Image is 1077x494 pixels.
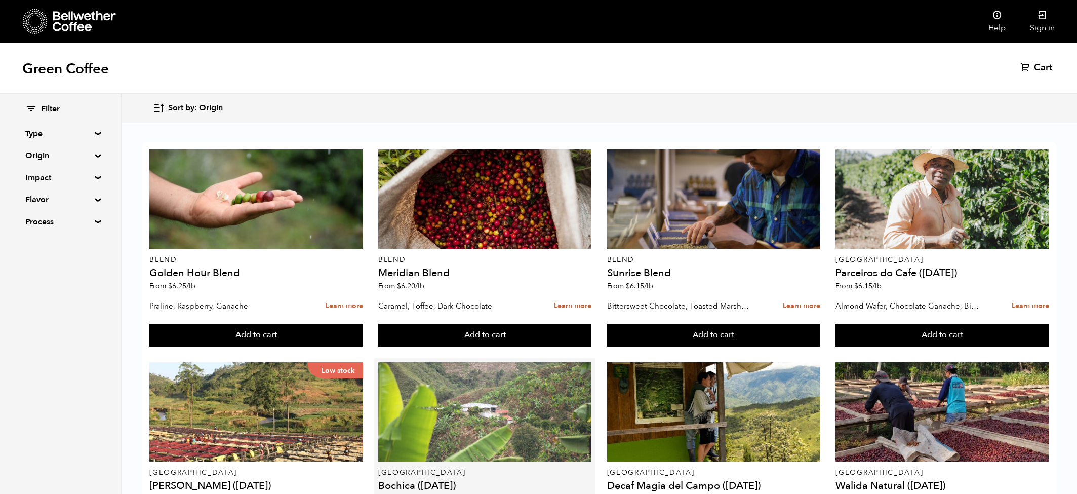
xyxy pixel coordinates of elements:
[835,268,1049,278] h4: Parceiros do Cafe ([DATE])
[378,268,591,278] h4: Meridian Blend
[397,281,401,291] span: $
[149,324,363,347] button: Add to cart
[378,324,591,347] button: Add to cart
[835,298,980,314] p: Almond Wafer, Chocolate Ganache, Bing Cherry
[783,295,820,317] a: Learn more
[835,481,1049,491] h4: Walida Natural ([DATE])
[25,216,95,228] summary: Process
[22,60,109,78] h1: Green Coffee
[378,298,523,314] p: Caramel, Toffee, Dark Chocolate
[835,281,882,291] span: From
[149,469,363,476] p: [GEOGRAPHIC_DATA]
[626,281,653,291] bdi: 6.15
[607,256,820,263] p: Blend
[607,469,820,476] p: [GEOGRAPHIC_DATA]
[149,268,363,278] h4: Golden Hour Blend
[1020,62,1055,74] a: Cart
[168,103,223,114] span: Sort by: Origin
[41,104,60,115] span: Filter
[835,324,1049,347] button: Add to cart
[168,281,172,291] span: $
[378,481,591,491] h4: Bochica ([DATE])
[326,295,363,317] a: Learn more
[854,281,858,291] span: $
[607,281,653,291] span: From
[378,469,591,476] p: [GEOGRAPHIC_DATA]
[149,362,363,462] a: Low stock
[854,281,882,291] bdi: 6.15
[149,281,195,291] span: From
[149,256,363,263] p: Blend
[607,481,820,491] h4: Decaf Magia del Campo ([DATE])
[1012,295,1049,317] a: Learn more
[168,281,195,291] bdi: 6.25
[835,469,1049,476] p: [GEOGRAPHIC_DATA]
[835,256,1049,263] p: [GEOGRAPHIC_DATA]
[149,481,363,491] h4: [PERSON_NAME] ([DATE])
[378,281,424,291] span: From
[153,96,223,120] button: Sort by: Origin
[644,281,653,291] span: /lb
[378,256,591,263] p: Blend
[186,281,195,291] span: /lb
[1034,62,1052,74] span: Cart
[307,362,363,378] p: Low stock
[397,281,424,291] bdi: 6.20
[25,128,95,140] summary: Type
[607,324,820,347] button: Add to cart
[25,149,95,162] summary: Origin
[25,172,95,184] summary: Impact
[554,295,591,317] a: Learn more
[149,298,294,314] p: Praline, Raspberry, Ganache
[626,281,630,291] span: $
[607,298,752,314] p: Bittersweet Chocolate, Toasted Marshmallow, Candied Orange, Praline
[25,194,95,206] summary: Flavor
[607,268,820,278] h4: Sunrise Blend
[872,281,882,291] span: /lb
[415,281,424,291] span: /lb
